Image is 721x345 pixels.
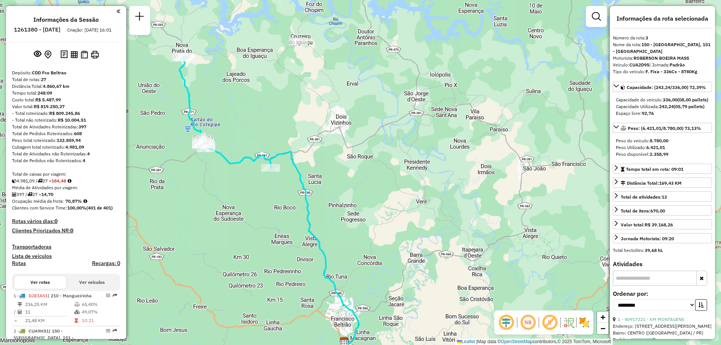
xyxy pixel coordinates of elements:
i: Cubagem total roteirizado [12,179,17,183]
div: Total de itens: [621,208,665,214]
div: Número da rota: [613,35,712,41]
span: | [476,339,477,344]
i: Total de Atividades [18,310,22,314]
div: Tipo do veículo: [613,68,712,75]
h4: Clientes Priorizados NR: [12,227,120,234]
i: Observações [652,337,656,342]
button: Ver rotas [14,276,66,289]
strong: 150 - [GEOGRAPHIC_DATA], 151 - [GEOGRAPHIC_DATA] [613,42,710,54]
div: Total de Atividades Roteirizadas: [12,124,120,130]
span: Clientes com Service Time: [12,205,67,211]
div: Motorista: [613,55,712,62]
a: Capacidade: (243,24/336,00) 72,39% [613,82,712,92]
span: CUA9H51 [29,328,49,334]
strong: 4 [83,158,85,163]
strong: CDD Fco Beltrao [32,70,66,75]
td: 10:21 [81,317,117,324]
strong: 397 [78,124,86,130]
div: Endereço: [STREET_ADDRESS][PERSON_NAME] [613,323,712,330]
a: Valor total:R$ 39.168,26 [613,219,712,229]
td: 65,40% [81,301,117,308]
div: Veículo: [613,62,712,68]
strong: R$ 5.487,99 [35,97,61,102]
a: Nova sessão e pesquisa [132,9,147,26]
button: Ordem crescente [695,299,707,311]
span: Capacidade: (243,24/336,00) 72,39% [627,84,706,90]
div: Depósito: [12,69,120,76]
div: Pedidos: [613,336,712,343]
h4: Informações da Sessão [33,16,99,23]
strong: R$ 39.168,26 [645,222,673,227]
span: Ocupação média da frota: [12,198,64,204]
strong: 336,00 [663,97,677,102]
button: Centralizar mapa no depósito ou ponto de apoio [43,49,53,60]
strong: 92,76 [642,110,654,116]
td: 49,07% [81,308,117,316]
em: Rota exportada [113,293,117,298]
a: Peso: (6.421,01/8.780,00) 73,13% [613,123,712,133]
strong: 39,68 hL [645,247,663,253]
i: Meta Caixas/viagem: 194,14 Diferença: -9,66 [68,179,71,183]
i: Total de rotas [27,192,32,197]
h4: Recargas: 0 [92,260,120,267]
div: Capacidade: (243,24/336,00) 72,39% [613,93,712,120]
i: % de utilização do peso [74,302,80,307]
span: Ocultar deslocamento [497,313,515,331]
span: 169,43 KM [659,180,682,186]
div: Total hectolitro: [613,247,712,254]
i: % de utilização da cubagem [74,310,80,314]
span: Peso: (6.421,01/8.780,00) 73,13% [628,125,701,131]
img: Exibir/Ocultar setores [578,316,590,328]
div: Total de Pedidos não Roteirizados: [12,157,120,164]
a: Leaflet [457,339,475,344]
span: Peso do veículo: [616,138,668,143]
a: Rotas [12,260,26,267]
button: Visualizar Romaneio [79,49,89,60]
strong: 0 [54,218,57,224]
button: Visualizar relatório de Roteirização [69,49,79,59]
div: Total de Pedidos Roteirizados: [12,130,120,137]
strong: 4.860,67 km [43,83,69,89]
div: Bairro: CENTRO ([GEOGRAPHIC_DATA] / PR) [613,330,712,336]
div: Map data © contributors,© 2025 TomTom, Microsoft [455,339,613,345]
div: Total de caixas por viagem: [12,171,120,178]
td: = [14,317,17,324]
em: Rota exportada [113,328,117,333]
span: | 210 - Mangueirinha [48,293,92,298]
div: Distância Total: [12,83,120,90]
strong: 2.358,99 [650,151,668,157]
strong: 608 [74,131,82,136]
strong: R$ 819.250,37 [34,104,65,109]
a: 08231929 [631,337,656,342]
em: Opções [106,293,110,298]
strong: 670,00 [650,208,665,214]
div: Atividade não roteirizada - ALEXANDRO BERTOLDO [289,38,308,45]
button: Ver veículos [66,276,118,289]
div: Valor total: [621,221,673,228]
h4: Rotas vários dias: [12,218,120,224]
div: Peso Utilizado: [616,144,709,151]
span: Tempo total em rota: 09:01 [626,166,683,172]
i: Total de rotas [38,179,42,183]
strong: 6.421,01 [646,145,665,150]
strong: (08,00 pallets) [677,97,708,102]
a: Total de atividades:13 [613,191,712,202]
span: | Jornada: [649,62,685,68]
i: Distância Total [18,302,22,307]
strong: ROBERSON BOEIRA MASS [634,55,689,61]
a: Tempo total em rota: 09:01 [613,164,712,174]
span: Ocultar NR [519,313,537,331]
label: Ordenar por: [613,289,712,298]
a: 1 - 40917221 - KM MONTAGENS [618,316,684,322]
div: Total de Atividades não Roteirizadas: [12,151,120,157]
div: Média de Atividades por viagem: [12,184,120,191]
strong: R$ 10.004,51 [58,117,86,123]
span: 1 - [14,293,92,298]
div: - Total roteirizado: [12,110,120,117]
button: Exibir sessão original [32,48,43,60]
a: Zoom in [597,312,608,323]
td: / [14,308,17,316]
a: OpenStreetMap [501,339,533,344]
strong: 4.981,09 [65,144,84,150]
